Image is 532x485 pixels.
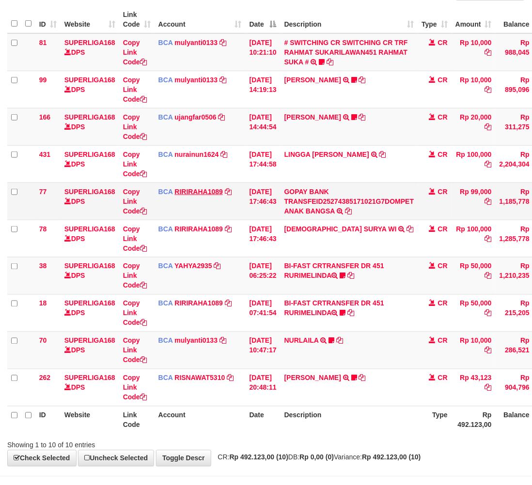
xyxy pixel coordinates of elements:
a: YAHYA2935 [174,262,212,270]
a: mulyanti0133 [175,337,218,345]
strong: Rp 492.123,00 (10) [230,454,288,461]
th: Type: activate to sort column ascending [418,6,452,33]
a: Copy Link Code [123,300,147,327]
a: Copy Rp 20,000 to clipboard [485,123,492,131]
td: BI-FAST CRTRANSFER DR 451 RURIMELINDA [281,294,418,332]
td: DPS [61,220,119,257]
a: Copy Link Code [123,262,147,289]
span: CR [438,151,448,158]
a: [PERSON_NAME] [284,374,341,382]
span: CR [438,262,448,270]
span: CR [438,39,448,46]
th: Website: activate to sort column ascending [61,6,119,33]
a: Copy Link Code [123,225,147,252]
td: DPS [61,33,119,71]
span: BCA [158,151,173,158]
a: Copy Link Code [123,337,147,364]
a: Copy nurainun1624 to clipboard [220,151,227,158]
td: DPS [61,257,119,294]
td: [DATE] 10:21:10 [246,33,281,71]
a: SUPERLIGA168 [64,300,115,307]
td: Rp 20,000 [452,108,496,145]
span: CR [438,300,448,307]
a: Uncheck Selected [78,450,154,467]
a: Copy MUHAMMAD REZA to clipboard [359,76,366,84]
a: SUPERLIGA168 [64,113,115,121]
a: Copy RISNAWAT5310 to clipboard [227,374,234,382]
span: BCA [158,300,173,307]
td: DPS [61,182,119,220]
a: Copy ujangfar0506 to clipboard [219,113,225,121]
a: ujangfar0506 [175,113,217,121]
a: Copy GOPAY BANK TRANSFEID25274385171021G7DOMPET ANAK BANGSA to clipboard [345,207,352,215]
td: Rp 100,000 [452,145,496,182]
span: 262 [39,374,50,382]
span: 99 [39,76,47,84]
a: Check Selected [7,450,77,467]
a: Copy YOSI EFENDI to clipboard [359,374,366,382]
th: Type [418,406,452,434]
a: Copy ARIANSYAH SURYA WI to clipboard [407,225,414,233]
td: [DATE] 14:44:54 [246,108,281,145]
th: Description: activate to sort column ascending [281,6,418,33]
a: Copy Link Code [123,76,147,103]
a: Copy Link Code [123,151,147,178]
td: Rp 10,000 [452,33,496,71]
span: CR [438,188,448,196]
a: RIRIRAHA1089 [175,300,223,307]
span: BCA [158,337,173,345]
span: BCA [158,39,173,46]
span: BCA [158,188,173,196]
th: Account [155,406,246,434]
a: Copy Rp 100,000 to clipboard [485,160,492,168]
span: 70 [39,337,47,345]
a: Copy Rp 50,000 to clipboard [485,272,492,280]
td: Rp 50,000 [452,257,496,294]
a: Copy LINGGA ADITYA PRAT to clipboard [379,151,386,158]
strong: Rp 492.123,00 (10) [362,454,421,461]
td: DPS [61,294,119,332]
span: BCA [158,76,173,84]
a: Copy Rp 10,000 to clipboard [485,48,492,56]
span: CR [438,374,448,382]
strong: Rp 0,00 (0) [300,454,334,461]
th: ID: activate to sort column ascending [35,6,61,33]
a: Copy Rp 100,000 to clipboard [485,235,492,242]
th: Website [61,406,119,434]
a: Copy Rp 50,000 to clipboard [485,309,492,317]
td: [DATE] 07:41:54 [246,294,281,332]
span: CR: DB: Variance: [213,454,421,461]
td: [DATE] 20:48:11 [246,369,281,406]
a: Copy BI-FAST CRTRANSFER DR 451 RURIMELINDA to clipboard [348,309,355,317]
td: DPS [61,145,119,182]
span: BCA [158,225,173,233]
td: [DATE] 06:25:22 [246,257,281,294]
a: Copy NOVEN ELING PRAYOG to clipboard [359,113,366,121]
a: Copy # SWITCHING CR SWITCHING CR TRF RAHMAT SUKARILAWAN451 RAHMAT SUKA # to clipboard [327,58,333,66]
span: 81 [39,39,47,46]
div: Showing 1 to 10 of 10 entries [7,437,215,450]
a: # SWITCHING CR SWITCHING CR TRF RAHMAT SUKARILAWAN451 RAHMAT SUKA # [284,39,408,66]
a: [PERSON_NAME] [284,76,341,84]
a: SUPERLIGA168 [64,188,115,196]
th: Link Code [119,406,155,434]
th: Rp 492.123,00 [452,406,496,434]
span: 166 [39,113,50,121]
a: Copy mulyanti0133 to clipboard [219,337,226,345]
a: SUPERLIGA168 [64,374,115,382]
td: Rp 99,000 [452,182,496,220]
a: Copy Rp 99,000 to clipboard [485,197,492,205]
td: DPS [61,108,119,145]
a: SUPERLIGA168 [64,225,115,233]
td: Rp 43,123 [452,369,496,406]
a: NURLAILA [284,337,319,345]
a: mulyanti0133 [175,39,218,46]
td: Rp 10,000 [452,332,496,369]
span: 431 [39,151,50,158]
a: LINGGA [PERSON_NAME] [284,151,369,158]
th: ID [35,406,61,434]
a: Copy RIRIRAHA1089 to clipboard [225,225,232,233]
a: SUPERLIGA168 [64,262,115,270]
span: BCA [158,113,173,121]
td: DPS [61,71,119,108]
